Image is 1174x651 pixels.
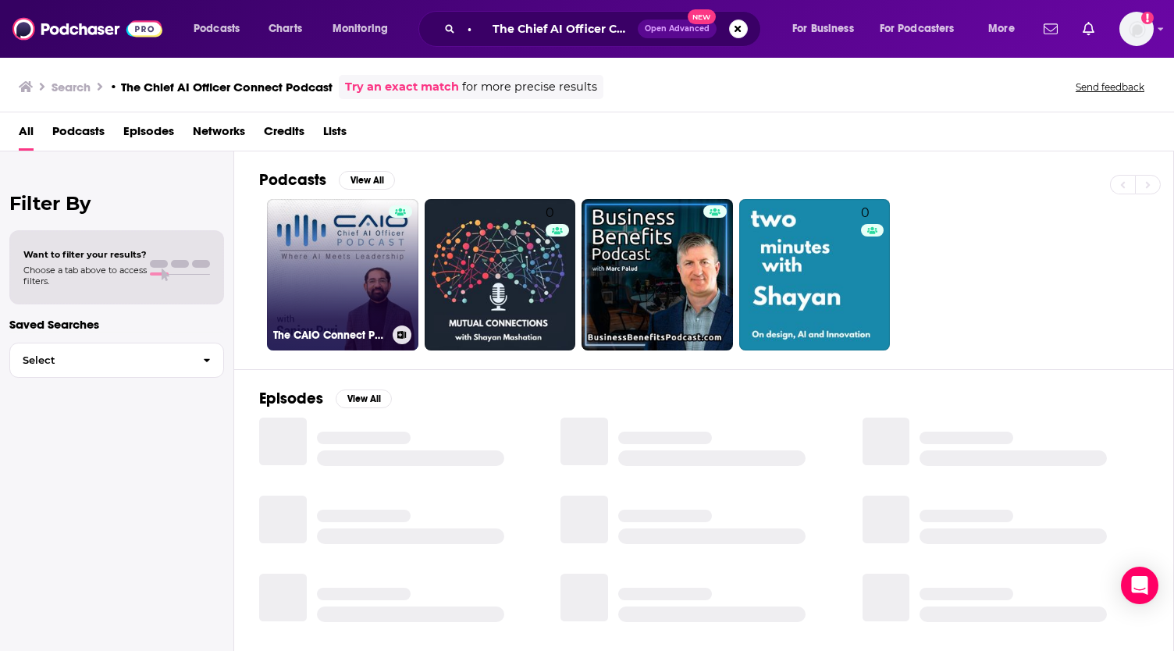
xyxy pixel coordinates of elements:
h2: Podcasts [259,170,326,190]
h2: Episodes [259,389,323,408]
a: 0 [739,199,891,350]
span: New [688,9,716,24]
button: Send feedback [1071,80,1149,94]
span: Choose a tab above to access filters. [23,265,147,286]
button: open menu [977,16,1034,41]
a: EpisodesView All [259,389,392,408]
a: Podcasts [52,119,105,151]
a: Lists [323,119,347,151]
span: For Podcasters [880,18,955,40]
span: More [988,18,1015,40]
div: Search podcasts, credits, & more... [433,11,776,47]
a: Show notifications dropdown [1037,16,1064,42]
a: All [19,119,34,151]
span: Podcasts [194,18,240,40]
div: Open Intercom Messenger [1121,567,1158,604]
a: The CAIO Connect Podcast (Chief AI Officer Connect Podcast) [267,199,418,350]
span: for more precise results [462,78,597,96]
a: Networks [193,119,245,151]
a: Show notifications dropdown [1076,16,1101,42]
button: open menu [781,16,873,41]
span: For Business [792,18,854,40]
img: Podchaser - Follow, Share and Rate Podcasts [12,14,162,44]
p: Saved Searches [9,317,224,332]
button: open menu [870,16,977,41]
span: Charts [269,18,302,40]
span: Monitoring [333,18,388,40]
a: Try an exact match [345,78,459,96]
input: Search podcasts, credits, & more... [461,16,638,41]
a: Episodes [123,119,174,151]
a: PodcastsView All [259,170,395,190]
span: Open Advanced [645,25,710,33]
div: 0 [861,205,884,344]
img: User Profile [1119,12,1154,46]
svg: Add a profile image [1141,12,1154,24]
a: 0 [425,199,576,350]
h3: The CAIO Connect Podcast (Chief AI Officer Connect Podcast) [273,329,386,342]
button: open menu [322,16,408,41]
span: Logged in as kkitamorn [1119,12,1154,46]
div: 0 [546,205,569,344]
button: open menu [183,16,260,41]
h2: Filter By [9,192,224,215]
button: Open AdvancedNew [638,20,717,38]
h3: Search [52,80,91,94]
button: Show profile menu [1119,12,1154,46]
span: Select [10,355,190,365]
button: View All [336,390,392,408]
button: Select [9,343,224,378]
a: Charts [258,16,311,41]
span: Want to filter your results? [23,249,147,260]
button: View All [339,171,395,190]
a: Credits [264,119,304,151]
h3: • The Chief AI Officer Connect Podcast [109,80,333,94]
